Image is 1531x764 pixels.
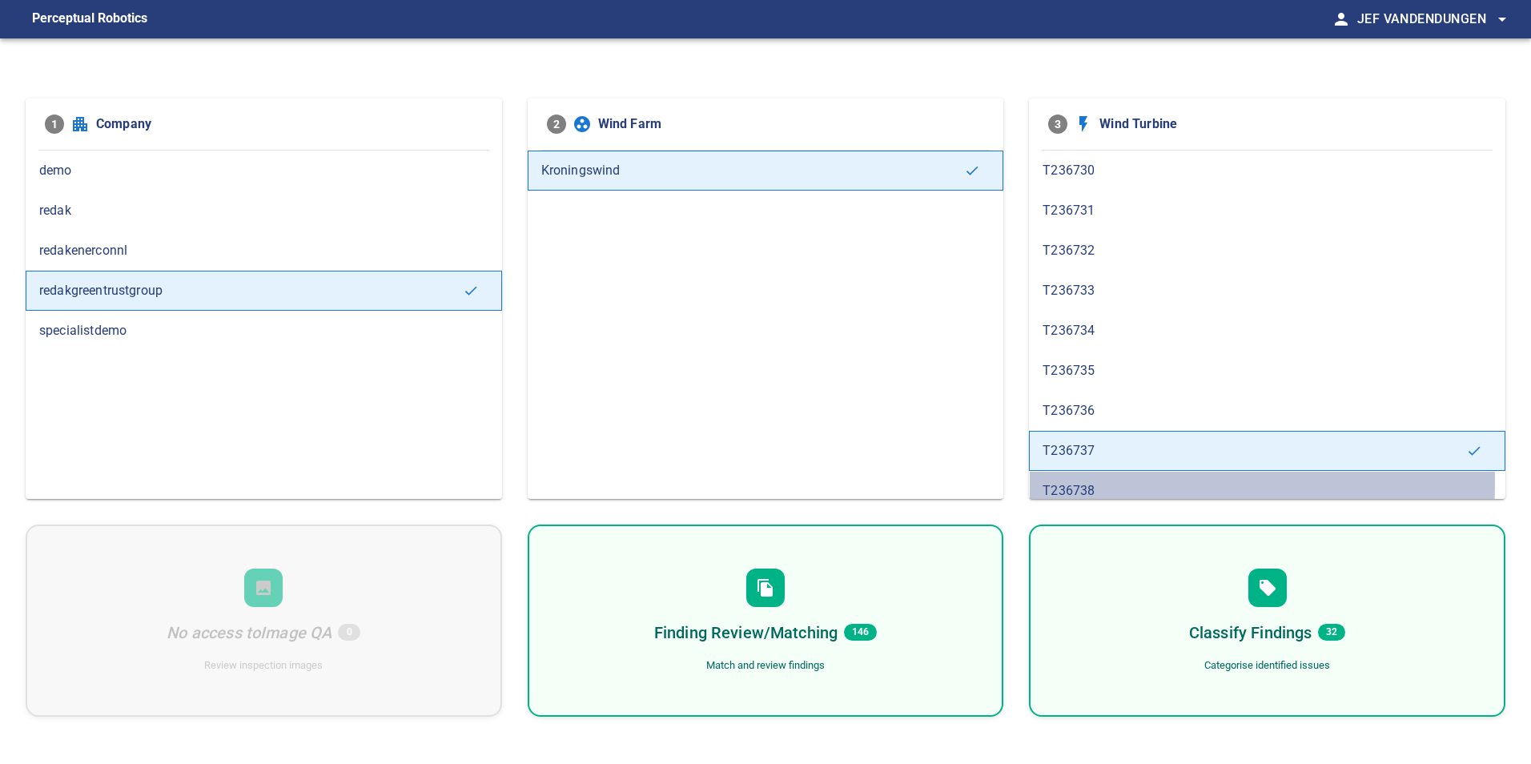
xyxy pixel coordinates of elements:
[706,658,825,674] div: Match and review findings
[1189,620,1312,645] h6: Classify Findings
[39,161,488,180] span: demo
[26,271,502,311] div: redakgreentrustgroup
[1029,351,1505,391] div: T236735
[26,151,502,191] div: demo
[1318,624,1345,641] span: 32
[1043,361,1492,380] span: T236735
[39,201,488,220] span: redak
[1029,431,1505,471] div: T236737
[1029,151,1505,191] div: T236730
[1029,191,1505,231] div: T236731
[26,231,502,271] div: redakenerconnl
[598,115,985,134] span: Wind Farm
[1029,525,1505,717] div: Classify Findings32Categorise identified issues
[1357,8,1512,30] span: Jef Vandendungen
[1029,471,1505,511] div: T236738
[1204,658,1330,674] div: Categorise identified issues
[1043,161,1492,180] span: T236730
[39,321,488,340] span: specialistdemo
[1043,201,1492,220] span: T236731
[1043,241,1492,260] span: T236732
[1029,391,1505,431] div: T236736
[1043,281,1492,300] span: T236733
[1043,401,1492,420] span: T236736
[528,151,1004,191] div: Kroningswind
[1493,10,1512,29] span: arrow_drop_down
[1351,3,1512,35] button: Jef Vandendungen
[26,191,502,231] div: redak
[541,161,965,180] span: Kroningswind
[1029,271,1505,311] div: T236733
[528,525,1004,717] div: Finding Review/Matching146Match and review findings
[1332,10,1351,29] span: person
[1099,115,1486,134] span: Wind Turbine
[1029,311,1505,351] div: T236734
[26,311,502,351] div: specialistdemo
[844,624,877,641] span: 146
[654,620,838,645] h6: Finding Review/Matching
[1043,481,1492,501] span: T236738
[45,115,64,134] span: 1
[96,115,483,134] span: Company
[39,281,463,300] span: redakgreentrustgroup
[39,241,488,260] span: redakenerconnl
[547,115,566,134] span: 2
[1043,441,1466,460] span: T236737
[32,6,147,32] figcaption: Perceptual Robotics
[1029,231,1505,271] div: T236732
[1048,115,1067,134] span: 3
[1043,321,1492,340] span: T236734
